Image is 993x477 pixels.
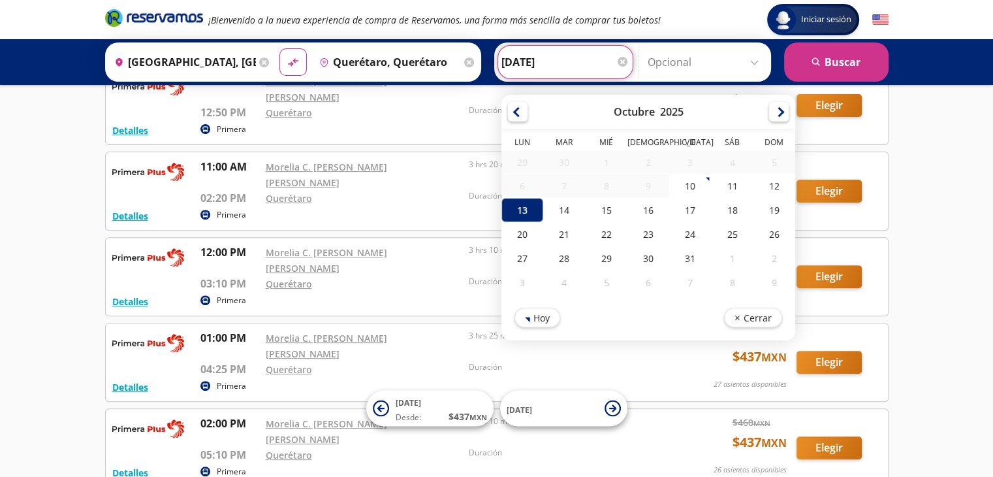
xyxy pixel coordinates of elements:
[669,271,711,295] div: 07-Nov-25
[501,151,543,174] div: 29-Sep-25
[753,151,795,174] div: 05-Oct-25
[112,123,148,137] button: Detalles
[714,379,787,390] p: 27 asientos disponibles
[396,397,421,408] span: [DATE]
[200,276,259,291] p: 03:10 PM
[266,363,312,376] a: Querétaro
[627,222,669,246] div: 23-Oct-25
[761,350,787,365] small: MXN
[669,137,711,151] th: Viernes
[659,105,683,119] div: 2025
[585,246,627,271] div: 29-Oct-25
[796,94,862,117] button: Elegir
[112,209,148,223] button: Detalles
[501,246,543,271] div: 27-Oct-25
[669,246,711,271] div: 31-Oct-25
[266,246,387,274] a: Morelia C. [PERSON_NAME] [PERSON_NAME]
[796,13,857,26] span: Iniciar sesión
[266,161,387,189] a: Morelia C. [PERSON_NAME] [PERSON_NAME]
[627,198,669,222] div: 16-Oct-25
[112,295,148,308] button: Detalles
[366,391,494,427] button: [DATE]Desde:$437MXN
[449,410,487,423] span: $ 437
[217,295,246,306] p: Primera
[753,174,795,198] div: 12-Oct-25
[469,190,666,202] p: Duración
[711,222,753,246] div: 25-Oct-25
[733,347,787,367] span: $ 437
[469,244,666,256] p: 3 hrs 10 mins
[217,380,246,392] p: Primera
[112,73,184,99] img: RESERVAMOS
[627,271,669,295] div: 06-Nov-25
[872,12,889,28] button: English
[112,416,184,442] img: RESERVAMOS
[469,276,666,288] p: Duración
[543,137,585,151] th: Martes
[200,105,259,120] p: 12:50 PM
[669,222,711,246] div: 24-Oct-25
[669,174,711,198] div: 10-Oct-25
[109,46,256,78] input: Buscar Origen
[733,90,787,110] span: $ 437
[396,412,421,423] span: Desde:
[314,46,461,78] input: Buscar Destino
[796,436,862,459] button: Elegir
[105,8,203,31] a: Brand Logo
[200,416,259,431] p: 02:00 PM
[585,174,627,197] div: 08-Oct-25
[469,330,666,342] p: 3 hrs 25 mins
[500,391,627,427] button: [DATE]
[753,271,795,295] div: 09-Nov-25
[648,46,764,78] input: Opcional
[627,174,669,197] div: 09-Oct-25
[266,192,312,205] a: Querétaro
[200,330,259,346] p: 01:00 PM
[543,174,585,197] div: 07-Oct-25
[501,174,543,197] div: 06-Oct-25
[711,174,753,198] div: 11-Oct-25
[585,151,627,174] div: 01-Oct-25
[200,159,259,174] p: 11:00 AM
[543,246,585,271] div: 28-Oct-25
[200,190,259,206] p: 02:20 PM
[543,271,585,295] div: 04-Nov-25
[469,412,487,422] small: MXN
[112,244,184,271] img: RESERVAMOS
[796,180,862,203] button: Elegir
[627,246,669,271] div: 30-Oct-25
[669,151,711,174] div: 03-Oct-25
[761,93,787,108] small: MXN
[753,246,795,271] div: 02-Nov-25
[217,123,246,135] p: Primera
[585,222,627,246] div: 22-Oct-25
[112,380,148,394] button: Detalles
[761,436,787,450] small: MXN
[469,447,666,459] p: Duración
[753,418,770,428] small: MXN
[753,198,795,222] div: 19-Oct-25
[266,278,312,290] a: Querétaro
[711,151,753,174] div: 04-Oct-25
[200,447,259,463] p: 05:10 PM
[711,198,753,222] div: 18-Oct-25
[723,308,781,327] button: Cerrar
[105,8,203,27] i: Brand Logo
[208,14,661,26] em: ¡Bienvenido a la nueva experiencia de compra de Reservamos, una forma más sencilla de comprar tus...
[112,159,184,185] img: RESERVAMOS
[543,198,585,222] div: 14-Oct-25
[469,361,666,373] p: Duración
[266,107,312,119] a: Querétaro
[112,330,184,356] img: RESERVAMOS
[784,42,889,82] button: Buscar
[714,465,787,476] p: 26 asientos disponibles
[217,209,246,221] p: Primera
[733,433,787,452] span: $ 437
[543,151,585,174] div: 30-Sep-25
[753,137,795,151] th: Domingo
[501,137,543,151] th: Lunes
[266,418,387,446] a: Morelia C. [PERSON_NAME] [PERSON_NAME]
[669,198,711,222] div: 17-Oct-25
[507,404,532,415] span: [DATE]
[200,244,259,260] p: 12:00 PM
